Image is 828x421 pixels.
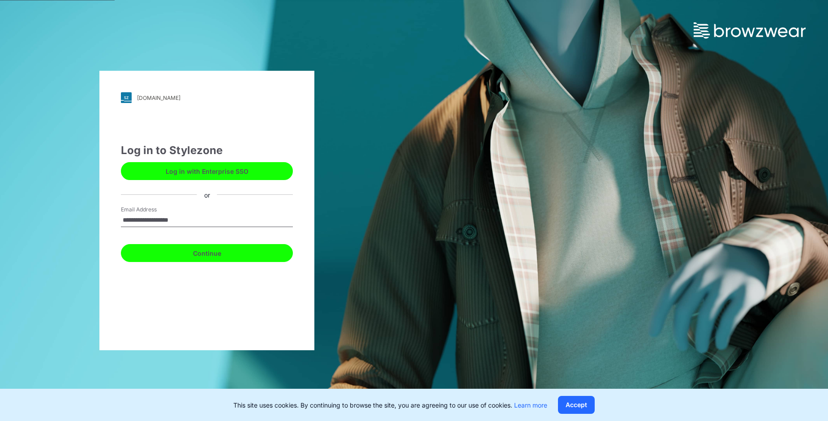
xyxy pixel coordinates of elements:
[233,400,547,410] p: This site uses cookies. By continuing to browse the site, you are agreeing to our use of cookies.
[121,162,293,180] button: Log in with Enterprise SSO
[121,92,293,103] a: [DOMAIN_NAME]
[514,401,547,409] a: Learn more
[558,396,595,414] button: Accept
[197,190,217,199] div: or
[121,142,293,159] div: Log in to Stylezone
[121,244,293,262] button: Continue
[121,206,184,214] label: Email Address
[694,22,806,39] img: browzwear-logo.73288ffb.svg
[121,92,132,103] img: svg+xml;base64,PHN2ZyB3aWR0aD0iMjgiIGhlaWdodD0iMjgiIHZpZXdCb3g9IjAgMCAyOCAyOCIgZmlsbD0ibm9uZSIgeG...
[137,95,180,101] div: [DOMAIN_NAME]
